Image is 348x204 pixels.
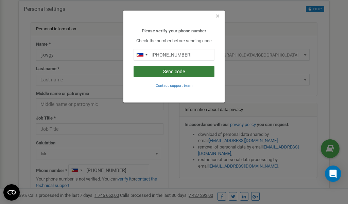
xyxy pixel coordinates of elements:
input: 0905 123 4567 [134,49,214,61]
b: Please verify your phone number [142,28,206,33]
div: Telephone country code [134,49,150,60]
p: Check the number before sending code [134,38,214,44]
button: Close [216,13,220,20]
a: Contact support team [156,83,193,88]
button: Send code [134,66,214,77]
div: Open Intercom Messenger [325,166,341,182]
span: × [216,12,220,20]
button: Open CMP widget [3,184,20,201]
